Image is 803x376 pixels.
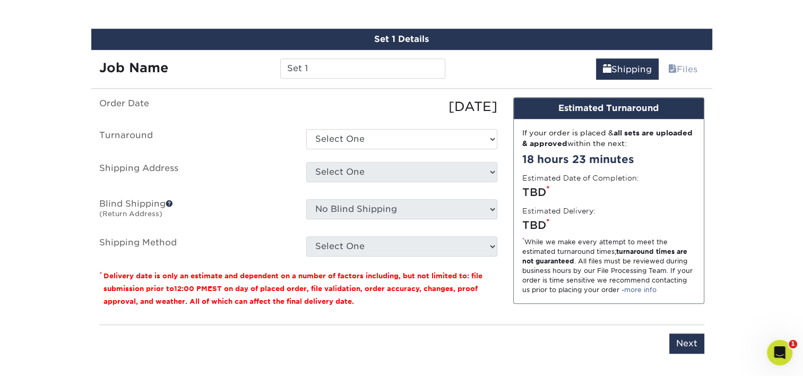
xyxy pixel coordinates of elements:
a: Files [661,58,704,80]
label: Shipping Method [91,236,298,257]
span: 1 [789,340,797,348]
span: files [668,64,677,74]
label: Blind Shipping [91,199,298,224]
div: If your order is placed & within the next: [522,127,695,149]
a: Shipping [596,58,659,80]
label: Estimated Delivery: [522,206,595,216]
div: TBD [522,217,695,233]
div: Estimated Turnaround [514,98,704,119]
div: Set 1 Details [91,29,712,50]
strong: turnaround times are not guaranteed [522,247,687,265]
label: Shipping Address [91,162,298,186]
input: Enter a job name [280,58,445,79]
input: Next [669,334,704,354]
div: [DATE] [298,97,505,116]
div: TBD [522,184,695,200]
small: Delivery date is only an estimate and dependent on a number of factors including, but not limited... [103,272,482,305]
label: Turnaround [91,129,298,149]
a: more info [624,286,657,294]
div: While we make every attempt to meet the estimated turnaround times; . All files must be reviewed ... [522,237,695,295]
iframe: Intercom live chat [767,340,792,365]
label: Order Date [91,97,298,116]
small: (Return Address) [99,210,162,218]
span: 12:00 PM [174,285,208,293]
span: shipping [603,64,611,74]
label: Estimated Date of Completion: [522,173,639,183]
div: 18 hours 23 minutes [522,151,695,167]
strong: Job Name [99,60,168,75]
